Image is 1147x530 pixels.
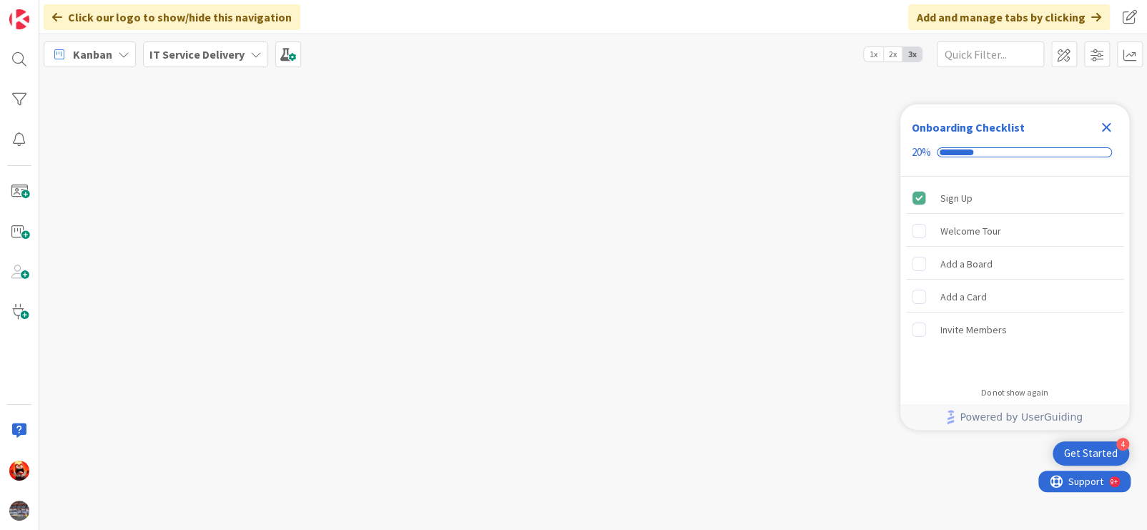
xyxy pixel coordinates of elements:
[44,4,300,30] div: Click our logo to show/hide this navigation
[883,47,902,62] span: 2x
[9,461,29,481] img: VN
[908,4,1110,30] div: Add and manage tabs by clicking
[912,146,1118,159] div: Checklist progress: 20%
[906,248,1123,280] div: Add a Board is incomplete.
[9,9,29,29] img: Visit kanbanzone.com
[906,281,1123,313] div: Add a Card is incomplete.
[72,6,79,17] div: 9+
[940,255,993,273] div: Add a Board
[937,41,1044,67] input: Quick Filter...
[907,404,1122,430] a: Powered by UserGuiding
[912,146,931,159] div: 20%
[1064,446,1118,461] div: Get Started
[864,47,883,62] span: 1x
[1116,438,1129,451] div: 4
[940,222,1001,240] div: Welcome Tour
[906,215,1123,247] div: Welcome Tour is incomplete.
[981,387,1048,398] div: Do not show again
[912,119,1025,136] div: Onboarding Checklist
[9,501,29,521] img: avatar
[940,190,973,207] div: Sign Up
[940,321,1007,338] div: Invite Members
[30,2,65,19] span: Support
[149,47,245,62] b: IT Service Delivery
[960,408,1083,426] span: Powered by UserGuiding
[73,46,112,63] span: Kanban
[906,182,1123,214] div: Sign Up is complete.
[902,47,922,62] span: 3x
[900,104,1129,430] div: Checklist Container
[906,314,1123,345] div: Invite Members is incomplete.
[1053,441,1129,466] div: Open Get Started checklist, remaining modules: 4
[900,177,1129,378] div: Checklist items
[1095,116,1118,139] div: Close Checklist
[900,404,1129,430] div: Footer
[940,288,987,305] div: Add a Card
